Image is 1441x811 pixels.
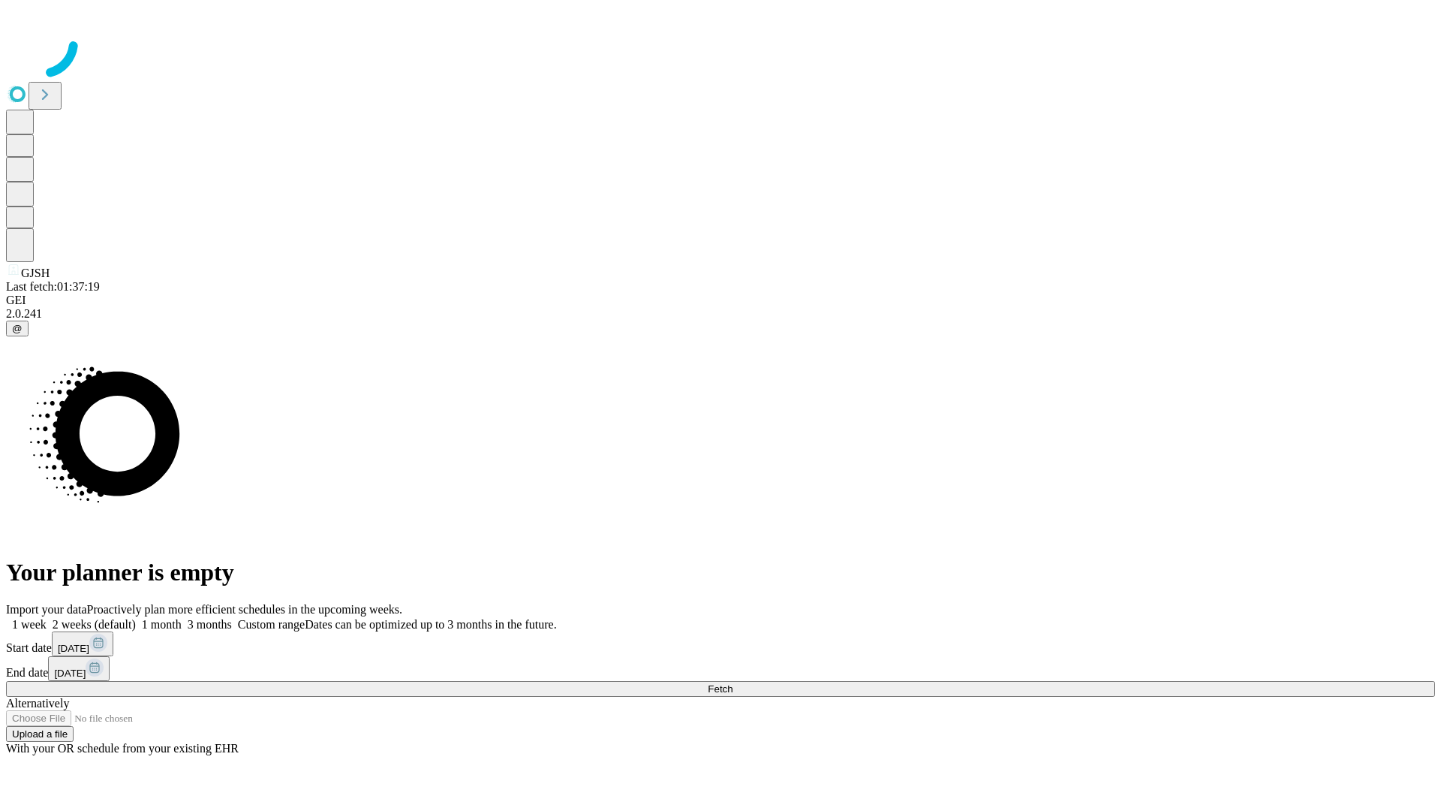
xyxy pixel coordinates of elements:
[6,294,1435,307] div: GEI
[87,603,402,616] span: Proactively plan more efficient schedules in the upcoming weeks.
[48,656,110,681] button: [DATE]
[6,603,87,616] span: Import your data
[238,618,305,631] span: Custom range
[6,742,239,755] span: With your OR schedule from your existing EHR
[6,656,1435,681] div: End date
[142,618,182,631] span: 1 month
[54,668,86,679] span: [DATE]
[58,643,89,654] span: [DATE]
[305,618,556,631] span: Dates can be optimized up to 3 months in the future.
[6,559,1435,586] h1: Your planner is empty
[6,697,69,710] span: Alternatively
[12,323,23,334] span: @
[6,280,100,293] span: Last fetch: 01:37:19
[6,632,1435,656] div: Start date
[708,683,733,695] span: Fetch
[6,681,1435,697] button: Fetch
[12,618,47,631] span: 1 week
[53,618,136,631] span: 2 weeks (default)
[21,267,50,279] span: GJSH
[6,307,1435,321] div: 2.0.241
[6,321,29,336] button: @
[52,632,113,656] button: [DATE]
[6,726,74,742] button: Upload a file
[188,618,232,631] span: 3 months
